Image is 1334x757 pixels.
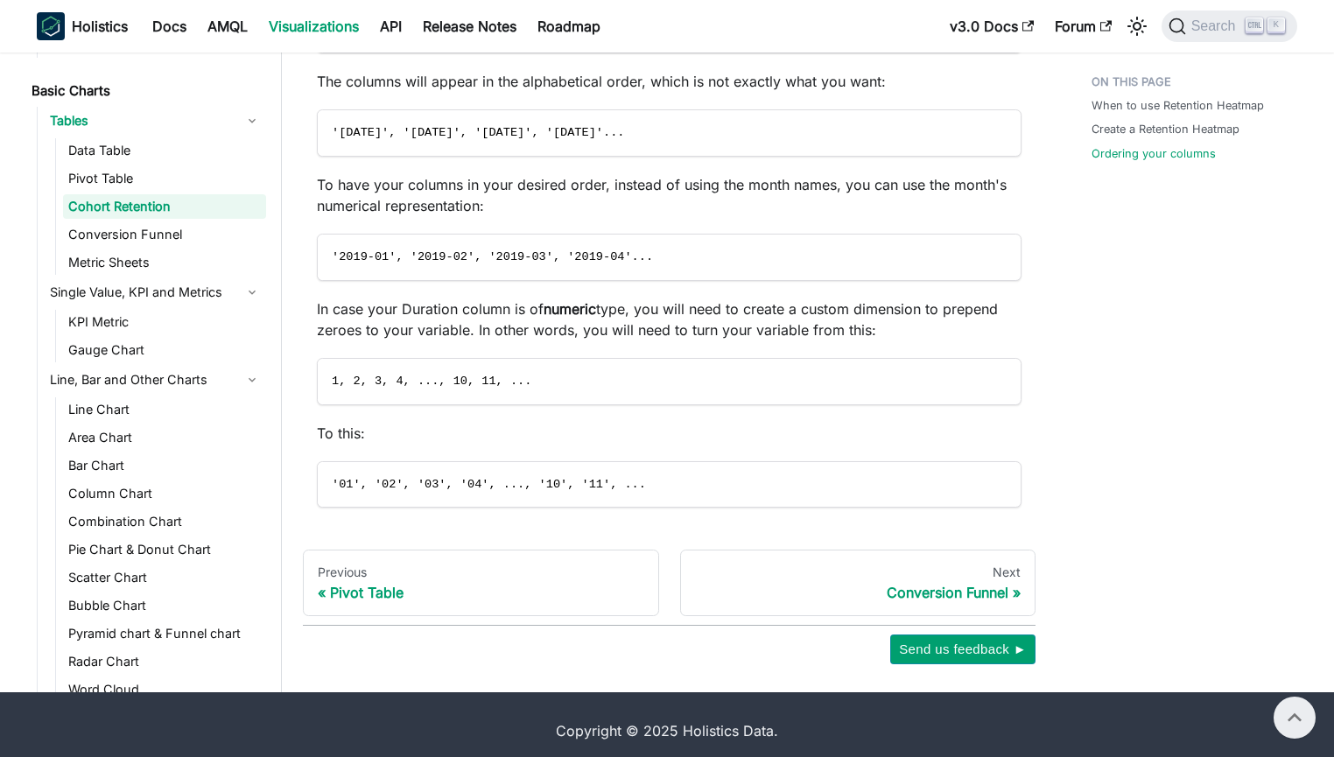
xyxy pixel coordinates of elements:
[317,71,1022,92] p: The columns will appear in the alphabetical order, which is not exactly what you want:
[63,425,266,450] a: Area Chart
[26,79,266,103] a: Basic Charts
[695,564,1022,580] div: Next
[369,12,412,40] a: API
[332,375,531,388] span: 1, 2, 3, 4, ..., 10, 11, ...
[63,481,266,506] a: Column Chart
[317,174,1022,216] p: To have your columns in your desired order, instead of using the month names, you can use the mon...
[37,12,128,40] a: HolisticsHolistics
[318,564,644,580] div: Previous
[45,107,266,135] a: Tables
[680,550,1036,616] a: NextConversion Funnel
[317,423,1022,444] p: To this:
[527,12,611,40] a: Roadmap
[45,366,266,394] a: Line, Bar and Other Charts
[1092,97,1264,114] a: When to use Retention Heatmap
[695,584,1022,601] div: Conversion Funnel
[332,126,624,139] span: '[DATE]', '[DATE]', '[DATE]', '[DATE]'...
[1267,18,1285,33] kbd: K
[939,12,1044,40] a: v3.0 Docs
[258,12,369,40] a: Visualizations
[1274,697,1316,739] button: Scroll back to top
[63,621,266,646] a: Pyramid chart & Funnel chart
[544,300,596,318] strong: numeric
[63,166,266,191] a: Pivot Table
[63,509,266,534] a: Combination Chart
[63,537,266,562] a: Pie Chart & Donut Chart
[37,12,65,40] img: Holistics
[63,222,266,247] a: Conversion Funnel
[63,397,266,422] a: Line Chart
[72,16,128,37] b: Holistics
[1186,18,1246,34] span: Search
[332,250,653,263] span: '2019-01', '2019-02', '2019-03', '2019-04'...
[63,677,266,702] a: Word Cloud
[63,250,266,275] a: Metric Sheets
[63,565,266,590] a: Scatter Chart
[303,550,659,616] a: PreviousPivot Table
[1092,145,1216,162] a: Ordering your columns
[63,593,266,618] a: Bubble Chart
[63,453,266,478] a: Bar Chart
[332,478,646,491] span: '01', '02', '03', '04', ..., '10', '11', ...
[142,12,197,40] a: Docs
[197,12,258,40] a: AMQL
[890,634,1036,664] button: Send us feedback ►
[1044,12,1122,40] a: Forum
[303,550,1036,616] nav: Docs pages
[1123,12,1151,40] button: Switch between dark and light mode (currently light mode)
[63,310,266,334] a: KPI Metric
[318,584,644,601] div: Pivot Table
[63,649,266,674] a: Radar Chart
[63,194,266,219] a: Cohort Retention
[45,278,266,306] a: Single Value, KPI and Metrics
[110,720,1224,741] div: Copyright © 2025 Holistics Data.
[412,12,527,40] a: Release Notes
[63,138,266,163] a: Data Table
[1162,11,1297,42] button: Search (Ctrl+K)
[63,338,266,362] a: Gauge Chart
[1092,121,1239,137] a: Create a Retention Heatmap
[899,638,1027,661] span: Send us feedback ►
[317,298,1022,340] p: In case your Duration column is of type, you will need to create a custom dimension to prepend ze...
